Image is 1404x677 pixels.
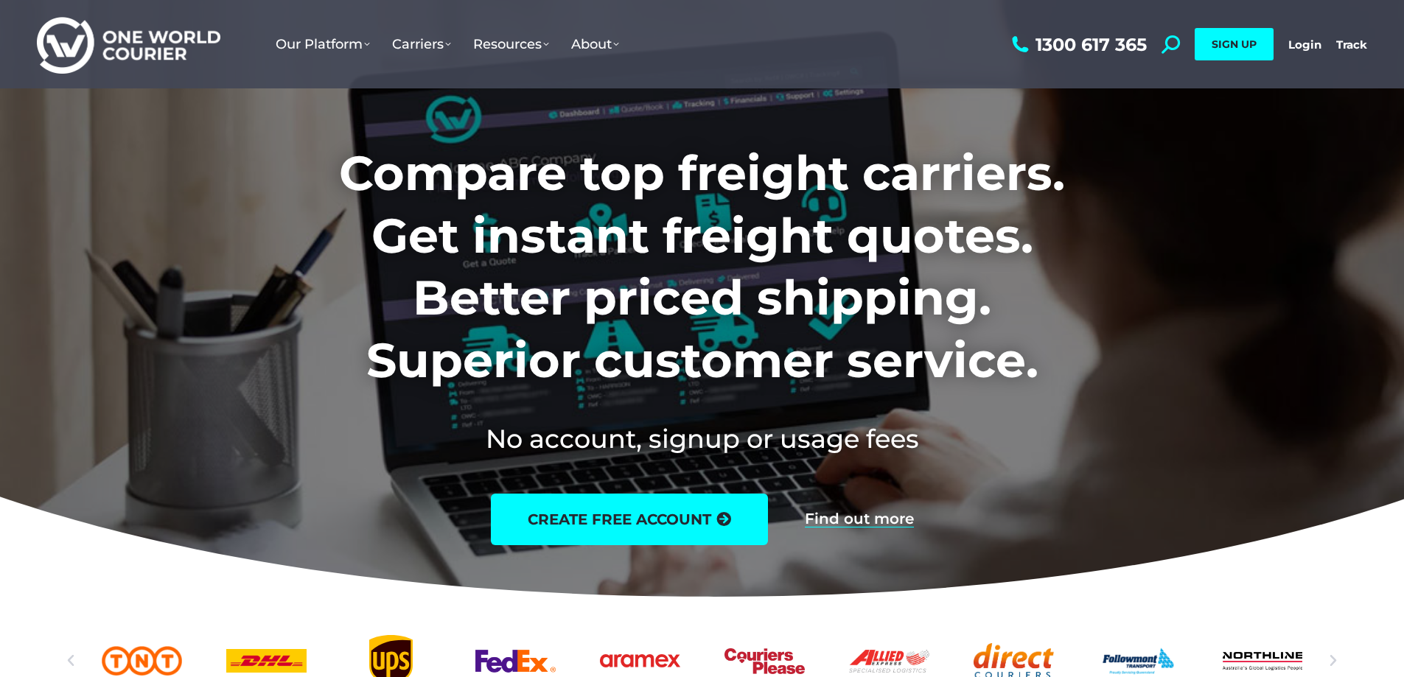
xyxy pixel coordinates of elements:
h2: No account, signup or usage fees [242,421,1162,457]
a: create free account [491,494,768,545]
h1: Compare top freight carriers. Get instant freight quotes. Better priced shipping. Superior custom... [242,142,1162,391]
a: 1300 617 365 [1008,35,1147,54]
span: SIGN UP [1212,38,1257,51]
a: Our Platform [265,21,381,67]
a: Track [1336,38,1367,52]
img: One World Courier [37,15,220,74]
span: Our Platform [276,36,370,52]
span: Resources [473,36,549,52]
a: Find out more [805,511,914,527]
a: Carriers [381,21,462,67]
a: About [560,21,630,67]
a: Login [1288,38,1321,52]
a: Resources [462,21,560,67]
span: Carriers [392,36,451,52]
span: About [571,36,619,52]
a: SIGN UP [1195,28,1274,60]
